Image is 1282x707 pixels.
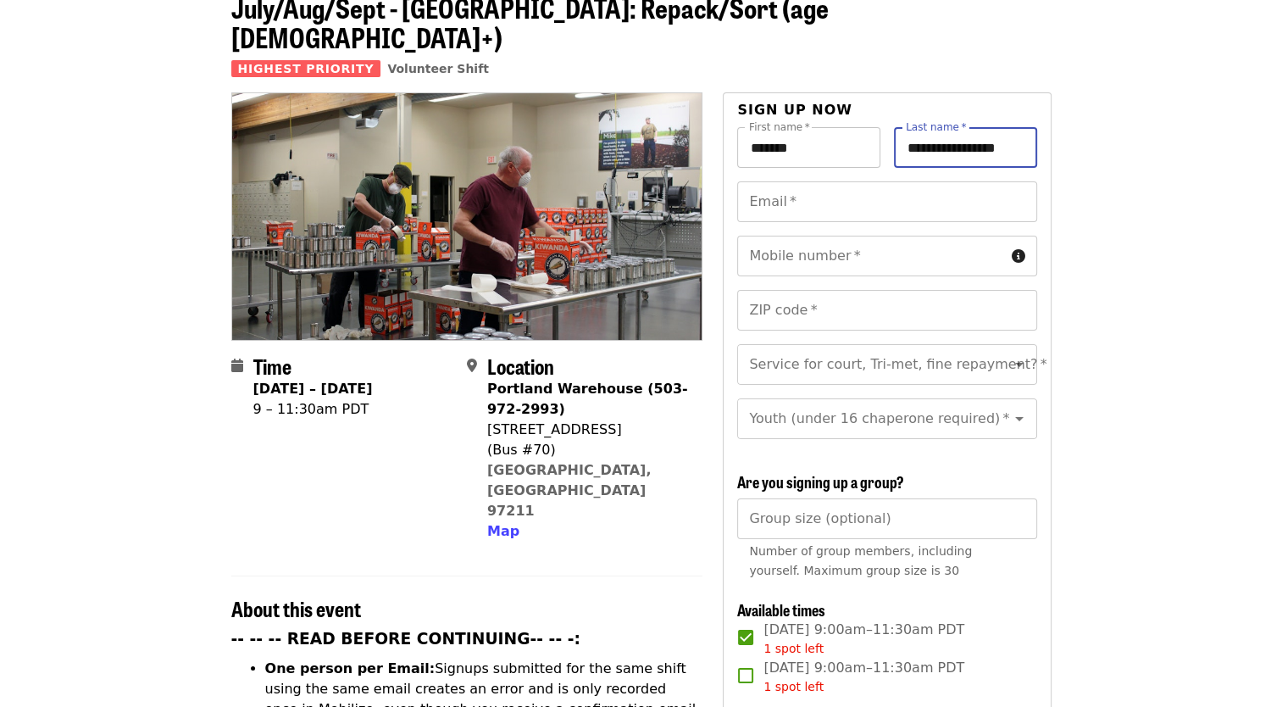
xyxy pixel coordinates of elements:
[737,236,1004,276] input: Mobile number
[737,102,852,118] span: Sign up now
[763,642,824,655] span: 1 spot left
[763,680,824,693] span: 1 spot left
[763,620,964,658] span: [DATE] 9:00am–11:30am PDT
[487,523,519,539] span: Map
[487,351,554,381] span: Location
[231,358,243,374] i: calendar icon
[1007,407,1031,431] button: Open
[737,598,825,621] span: Available times
[737,498,1036,539] input: [object Object]
[487,381,688,417] strong: Portland Warehouse (503-972-2993)
[231,593,361,623] span: About this event
[749,122,810,132] label: First name
[467,358,477,374] i: map-marker-alt icon
[487,521,519,542] button: Map
[737,290,1036,331] input: ZIP code
[763,658,964,696] span: [DATE] 9:00am–11:30am PDT
[487,462,652,519] a: [GEOGRAPHIC_DATA], [GEOGRAPHIC_DATA] 97211
[749,544,972,577] span: Number of group members, including yourself. Maximum group size is 30
[487,440,689,460] div: (Bus #70)
[1007,353,1031,376] button: Open
[737,181,1036,222] input: Email
[253,351,291,381] span: Time
[894,127,1037,168] input: Last name
[1012,248,1025,264] i: circle-info icon
[232,93,702,339] img: July/Aug/Sept - Portland: Repack/Sort (age 16+) organized by Oregon Food Bank
[231,630,580,648] strong: -- -- -- READ BEFORE CONTINUING-- -- -:
[906,122,966,132] label: Last name
[265,660,436,676] strong: One person per Email:
[253,399,373,420] div: 9 – 11:30am PDT
[253,381,373,397] strong: [DATE] – [DATE]
[737,127,880,168] input: First name
[231,60,381,77] span: Highest Priority
[487,420,689,440] div: [STREET_ADDRESS]
[737,470,904,493] span: Are you signing up a group?
[387,62,489,75] a: Volunteer Shift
